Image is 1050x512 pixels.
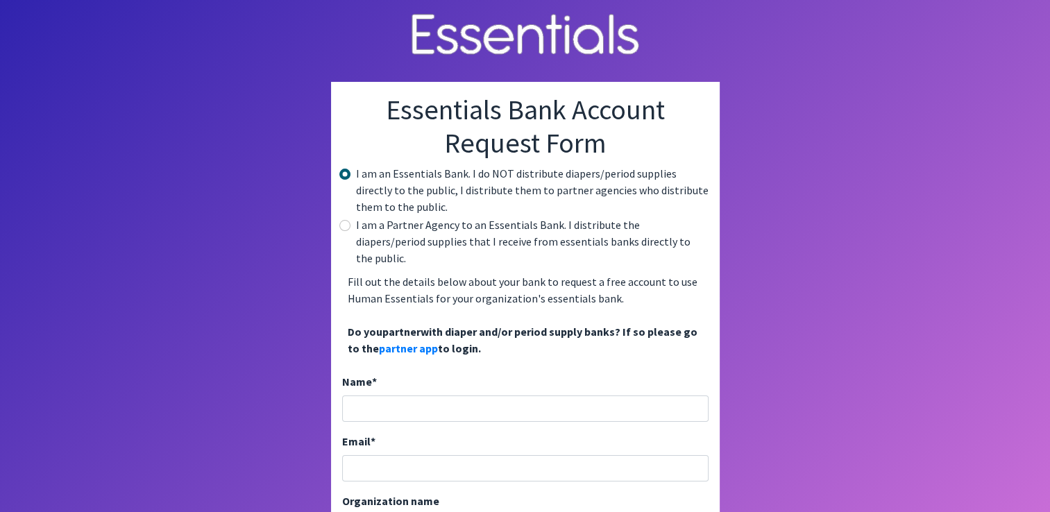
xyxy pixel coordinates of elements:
[371,434,375,448] abbr: required
[356,216,709,266] label: I am a Partner Agency to an Essentials Bank. I distribute the diapers/period supplies that I rece...
[342,493,439,509] label: Organization name
[382,325,421,339] span: partner
[372,375,377,389] abbr: required
[348,325,697,355] span: Do you with diaper and/or period supply banks? If so please go to the to login.
[379,341,438,355] a: partner app
[342,268,709,362] p: Fill out the details below about your bank to request a free account to use Human Essentials for ...
[356,165,709,215] label: I am an Essentials Bank. I do NOT distribute diapers/period supplies directly to the public, I di...
[342,373,377,390] label: Name
[342,433,375,450] label: Email
[342,93,709,160] h1: Essentials Bank Account Request Form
